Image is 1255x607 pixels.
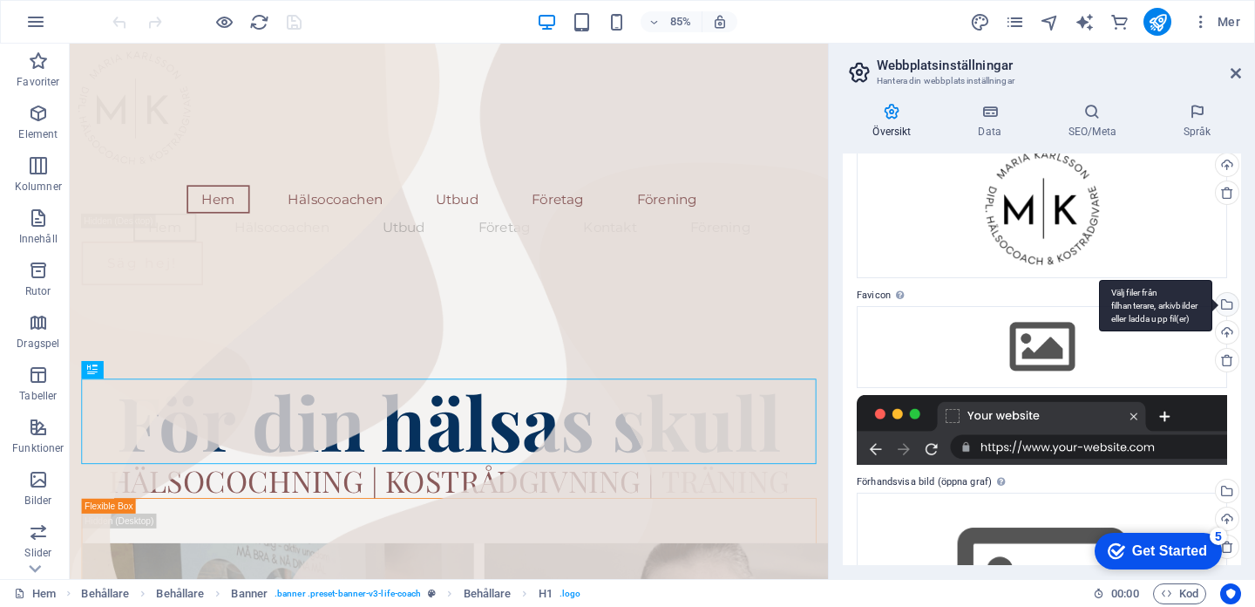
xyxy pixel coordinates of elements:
div: 5 [129,3,146,21]
span: . banner .preset-banner-v3-life-coach [275,583,421,604]
i: Justera zoomnivån automatiskt vid storleksändring för att passa vald enhet. [712,14,728,30]
span: Klicka för att välja. Dubbelklicka för att redigera [81,583,129,604]
p: Slider [24,546,51,560]
span: . logo [560,583,580,604]
button: pages [1004,11,1025,32]
button: design [969,11,990,32]
button: Usercentrics [1220,583,1241,604]
i: Sidor (Ctrl+Alt+S) [1005,12,1025,32]
span: Klicka för att välja. Dubbelklicka för att redigera [539,583,553,604]
i: Handel [1109,12,1129,32]
button: Mer [1185,8,1247,36]
span: Mer [1192,13,1240,31]
i: Design (Ctrl+Alt+Y) [970,12,990,32]
nav: breadcrumb [81,583,580,604]
i: Det här elementet är en anpassningsbar förinställning [428,589,436,598]
p: Rutor [25,284,51,298]
p: Favoriter [17,75,59,89]
span: : [1123,587,1126,600]
i: Navigatör [1040,12,1060,32]
span: Klicka för att välja. Dubbelklicka för att redigera [464,583,512,604]
h4: Översikt [843,103,948,140]
span: Kod [1161,583,1198,604]
span: Klicka för att välja. Dubbelklicka för att redigera [231,583,268,604]
button: 85% [641,11,702,32]
div: Get Started 5 items remaining, 0% complete [14,9,141,45]
i: Uppdatera sida [249,12,269,32]
p: Element [18,127,58,141]
p: Kolumner [15,180,62,194]
p: Funktioner [12,441,64,455]
i: AI Writer [1075,12,1095,32]
p: Tabeller [19,389,57,403]
button: navigator [1039,11,1060,32]
i: Publicera [1148,12,1168,32]
p: Innehåll [19,232,58,246]
div: Välj filer från filhanterare, arkivbilder eller ladda upp fil(er) [1099,280,1212,332]
div: ny.2024.mariakarlssonkommunikation1.png [857,139,1227,278]
button: commerce [1109,11,1129,32]
a: Välj filer från filhanterare, arkivbilder eller ladda upp fil(er) [1215,292,1239,317]
button: Klicka här för att lämna förhandsvisningsläge och fortsätta redigera [214,11,234,32]
label: Favicon [857,285,1227,306]
label: Förhandsvisa bild (öppna graf) [857,472,1227,493]
h3: Hantera din webbplats inställningar [877,73,1206,89]
button: text_generator [1074,11,1095,32]
h6: 85% [667,11,695,32]
h4: Data [948,103,1038,140]
button: Kod [1153,583,1206,604]
p: Bilder [24,494,51,508]
span: Klicka för att välja. Dubbelklicka för att redigera [156,583,204,604]
button: publish [1143,8,1171,36]
p: Dragspel [17,337,59,351]
div: Get Started [51,19,126,35]
span: 00 00 [1111,583,1138,604]
h6: Sessionstid [1093,583,1139,604]
h4: Språk [1153,103,1241,140]
div: Välj filer från filhanterare, arkivbilder eller ladda upp fil(er) [857,306,1227,388]
a: Klicka för att avbryta val. Dubbelklicka för att öppna sidor [14,583,56,604]
button: reload [248,11,269,32]
h4: SEO/Meta [1038,103,1153,140]
h2: Webbplatsinställningar [877,58,1241,73]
